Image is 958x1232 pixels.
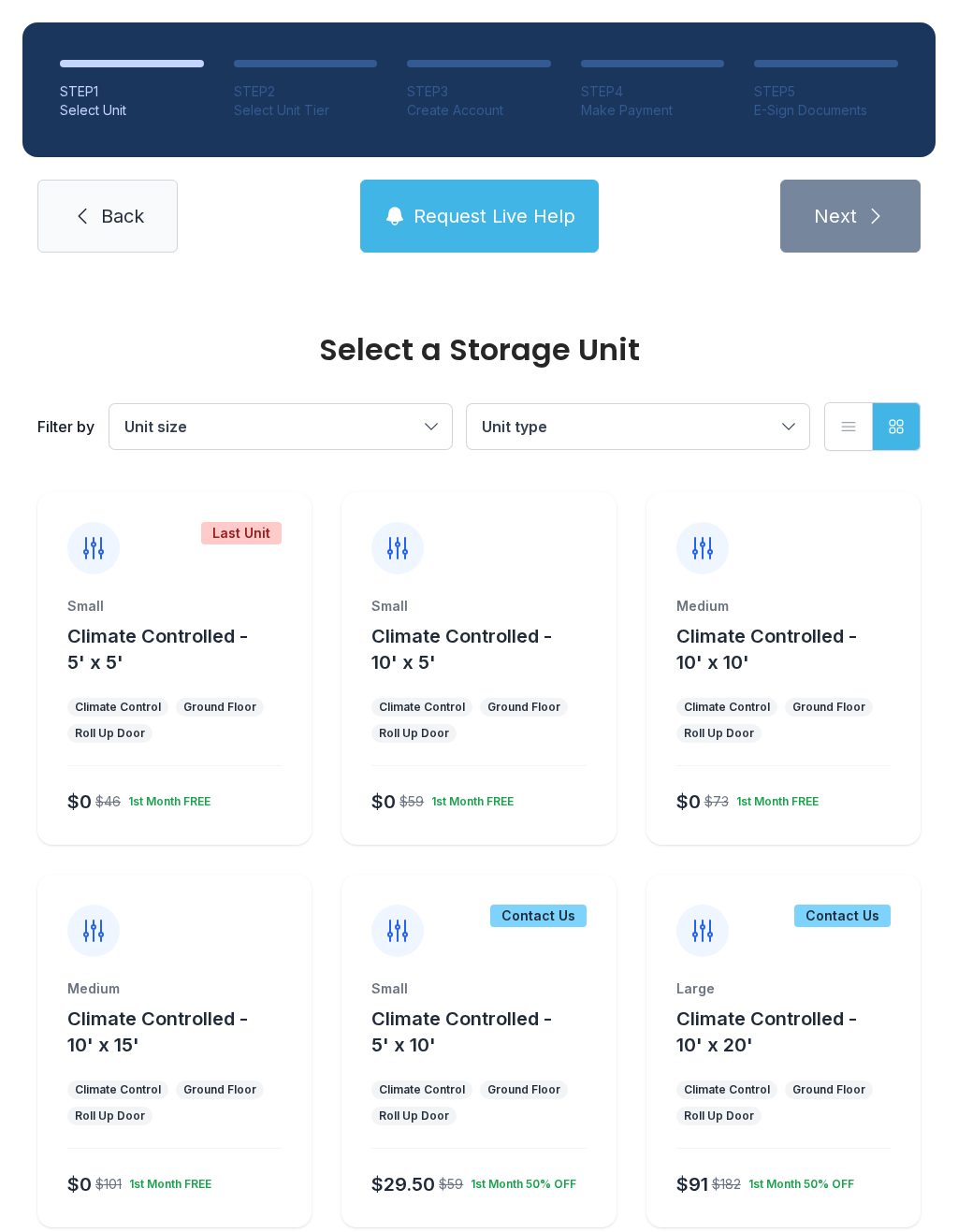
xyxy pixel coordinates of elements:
[371,1171,435,1197] div: $29.50
[676,1171,708,1197] div: $91
[482,417,547,436] span: Unit type
[234,82,378,101] div: STEP 2
[183,700,256,715] div: Ground Floor
[676,625,857,674] span: Climate Controlled - 10' x 10'
[487,1082,560,1097] div: Ground Floor
[75,726,145,741] div: Roll Up Door
[201,522,282,544] div: Last Unit
[371,597,586,616] div: Small
[101,203,144,229] span: Back
[371,789,396,815] div: $0
[712,1175,741,1194] div: $182
[371,979,586,998] div: Small
[399,792,424,811] div: $59
[122,1169,211,1192] div: 1st Month FREE
[379,726,449,741] div: Roll Up Door
[60,101,204,120] div: Select Unit
[792,700,865,715] div: Ground Floor
[379,1109,449,1123] div: Roll Up Door
[379,1082,465,1097] div: Climate Control
[487,700,560,715] div: Ground Floor
[67,625,248,674] span: Climate Controlled - 5' x 5'
[95,792,121,811] div: $46
[121,787,210,809] div: 1st Month FREE
[684,726,754,741] div: Roll Up Door
[754,82,898,101] div: STEP 5
[67,1171,92,1197] div: $0
[379,700,465,715] div: Climate Control
[792,1082,865,1097] div: Ground Floor
[814,203,857,229] span: Next
[37,335,921,365] div: Select a Storage Unit
[439,1175,463,1194] div: $59
[407,82,551,101] div: STEP 3
[463,1169,576,1192] div: 1st Month 50% OFF
[183,1082,256,1097] div: Ground Floor
[234,101,378,120] div: Select Unit Tier
[729,787,819,809] div: 1st Month FREE
[75,1082,161,1097] div: Climate Control
[75,700,161,715] div: Climate Control
[741,1169,854,1192] div: 1st Month 50% OFF
[37,415,94,438] div: Filter by
[424,787,514,809] div: 1st Month FREE
[676,597,891,616] div: Medium
[67,979,282,998] div: Medium
[414,203,575,229] span: Request Live Help
[581,82,725,101] div: STEP 4
[490,905,587,927] div: Contact Us
[704,792,729,811] div: $73
[676,1006,913,1058] button: Climate Controlled - 10' x 20'
[676,1007,857,1056] span: Climate Controlled - 10' x 20'
[95,1175,122,1194] div: $101
[371,1006,608,1058] button: Climate Controlled - 5' x 10'
[676,623,913,675] button: Climate Controlled - 10' x 10'
[124,417,187,436] span: Unit size
[754,101,898,120] div: E-Sign Documents
[684,1082,770,1097] div: Climate Control
[109,404,452,449] button: Unit size
[794,905,891,927] div: Contact Us
[676,789,701,815] div: $0
[75,1109,145,1123] div: Roll Up Door
[407,101,551,120] div: Create Account
[684,1109,754,1123] div: Roll Up Door
[60,82,204,101] div: STEP 1
[371,1007,552,1056] span: Climate Controlled - 5' x 10'
[67,1006,304,1058] button: Climate Controlled - 10' x 15'
[67,789,92,815] div: $0
[371,625,552,674] span: Climate Controlled - 10' x 5'
[467,404,809,449] button: Unit type
[67,597,282,616] div: Small
[676,979,891,998] div: Large
[67,1007,248,1056] span: Climate Controlled - 10' x 15'
[371,623,608,675] button: Climate Controlled - 10' x 5'
[684,700,770,715] div: Climate Control
[581,101,725,120] div: Make Payment
[67,623,304,675] button: Climate Controlled - 5' x 5'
